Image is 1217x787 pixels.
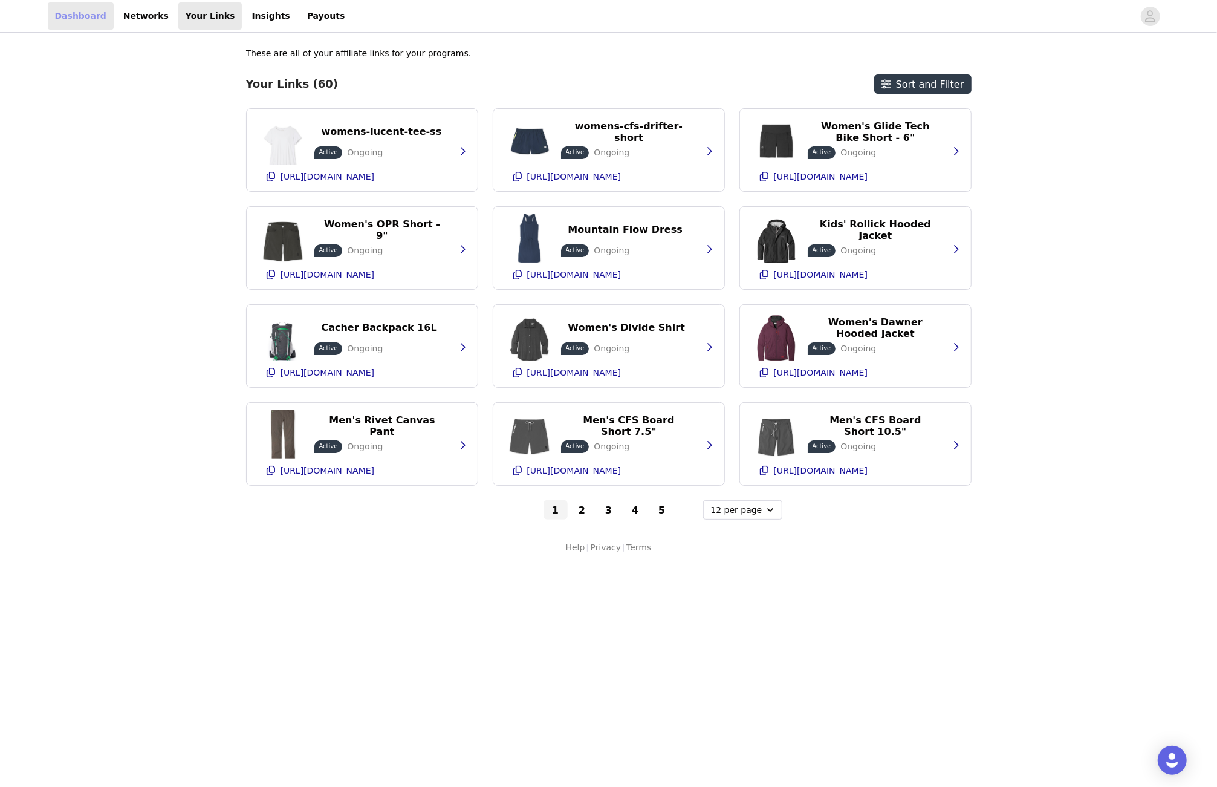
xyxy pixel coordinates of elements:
p: Active [319,442,338,451]
button: [URL][DOMAIN_NAME] [752,265,959,284]
p: Active [566,246,585,255]
button: Go to previous page [517,500,541,520]
p: Active [813,246,831,255]
button: Women's Dawner Hooded Jacket [808,318,944,338]
img: Men's CFS Board Short - 7.5 [505,410,554,459]
a: Terms [626,541,651,554]
p: womens-cfs-drifter-short [568,120,690,143]
button: Go To Page 5 [650,500,674,520]
button: Go To Page 3 [597,500,621,520]
a: Networks [116,2,176,30]
button: womens-lucent-tee-ss [314,122,449,142]
button: Women's Glide Tech Bike Short - 6" [808,122,944,142]
button: [URL][DOMAIN_NAME] [505,265,712,284]
p: Men's CFS Board Short 7.5" [568,414,690,437]
a: Help [566,541,585,554]
p: womens-lucent-tee-ss [322,126,442,137]
p: Ongoing [840,440,876,453]
p: [URL][DOMAIN_NAME] [774,466,868,475]
p: Men's CFS Board Short 10.5" [815,414,936,437]
a: Your Links [178,2,242,30]
button: [URL][DOMAIN_NAME] [259,265,466,284]
div: Open Intercom Messenger [1158,746,1187,775]
button: [URL][DOMAIN_NAME] [259,167,466,186]
p: Women's Divide Shirt [568,322,685,333]
p: Men's Rivet Canvas Pant [322,414,443,437]
p: [URL][DOMAIN_NAME] [527,368,621,377]
button: Men's Rivet Canvas Pant [314,416,450,436]
p: Ongoing [347,146,383,159]
p: Ongoing [840,342,876,355]
p: [URL][DOMAIN_NAME] [281,368,375,377]
p: Ongoing [594,342,629,355]
p: Active [319,148,338,157]
img: Women's Lucent Tee SS [259,116,307,165]
p: Women's Glide Tech Bike Short - 6" [815,120,936,143]
img: Kids' Rollick Hooded Jacket [752,214,800,263]
button: Go To Page 4 [623,500,647,520]
button: Go To Page 2 [570,500,594,520]
button: [URL][DOMAIN_NAME] [259,461,466,480]
p: Ongoing [347,244,383,257]
p: Women's OPR Short - 9" [322,218,443,241]
button: Go To Page 1 [544,500,568,520]
button: [URL][DOMAIN_NAME] [259,363,466,382]
p: Active [319,246,338,255]
div: avatar [1144,7,1156,26]
img: Women's OPR Short - 9 [259,214,307,263]
p: Ongoing [840,146,876,159]
p: [URL][DOMAIN_NAME] [281,466,375,475]
button: Mountain Flow Dress [561,220,690,240]
a: Dashboard [48,2,114,30]
p: Active [566,344,585,353]
button: Sort and Filter [874,74,972,94]
img: Men's CFS Board Short - 10.5 [752,410,800,459]
p: Ongoing [594,244,629,257]
p: These are all of your affiliate links for your programs. [246,47,472,60]
img: Women's Mountain Flow Dress [505,214,554,263]
p: [URL][DOMAIN_NAME] [281,172,375,181]
img: Women's Glide Tech Bike Short - 6 [752,116,800,165]
p: Ongoing [347,342,383,355]
p: Active [566,148,585,157]
button: [URL][DOMAIN_NAME] [752,167,959,186]
p: Active [319,344,338,353]
button: Cacher Backpack 16L [314,318,444,338]
button: Men's CFS Board Short 7.5" [561,416,697,436]
button: womens-cfs-drifter-short [561,122,697,142]
img: Women's Dawner Hooded Jacket [752,312,800,361]
p: [URL][DOMAIN_NAME] [527,172,621,181]
a: Insights [244,2,297,30]
p: Active [566,442,585,451]
button: [URL][DOMAIN_NAME] [752,363,959,382]
h3: Your Links (60) [246,77,339,91]
p: Active [813,344,831,353]
button: [URL][DOMAIN_NAME] [505,167,712,186]
img: Cacher Backpack 16L [259,312,307,361]
p: Ongoing [594,440,629,453]
p: Cacher Backpack 16L [322,322,437,333]
p: [URL][DOMAIN_NAME] [774,368,868,377]
p: Women's Dawner Hooded Jacket [815,316,936,339]
p: Active [813,148,831,157]
button: Women's OPR Short - 9" [314,220,450,240]
p: [URL][DOMAIN_NAME] [527,466,621,475]
button: [URL][DOMAIN_NAME] [752,461,959,480]
p: [URL][DOMAIN_NAME] [774,270,868,279]
button: Men's CFS Board Short 10.5" [808,416,944,436]
img: Women's CFS Drifter Short [505,116,554,165]
button: Go to next page [677,500,701,520]
p: Mountain Flow Dress [568,224,683,235]
p: [URL][DOMAIN_NAME] [527,270,621,279]
a: Privacy [590,541,621,554]
img: Men's Rivet Canvas Pant [259,410,307,459]
p: [URL][DOMAIN_NAME] [774,172,868,181]
img: Women's Divide Shirt [505,312,554,361]
p: Kids' Rollick Hooded Jacket [815,218,936,241]
p: Ongoing [594,146,629,159]
p: Active [813,442,831,451]
button: [URL][DOMAIN_NAME] [505,363,712,382]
